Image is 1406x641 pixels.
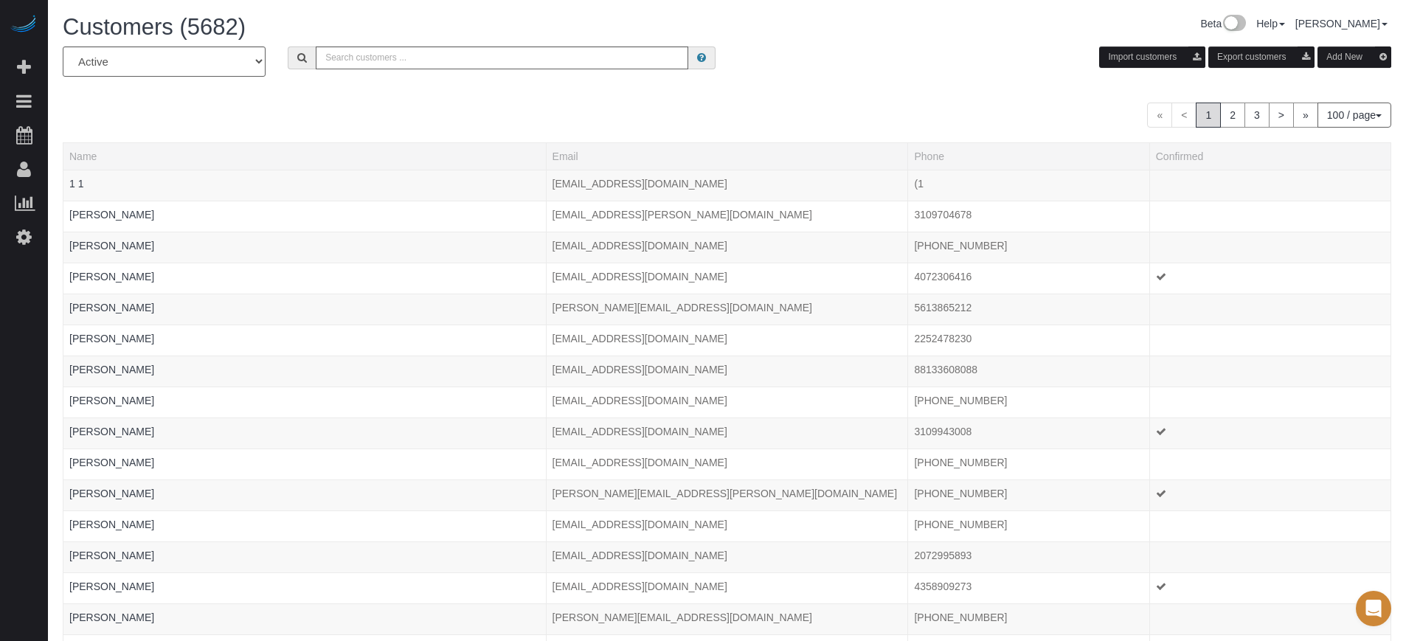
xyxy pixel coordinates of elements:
[1149,294,1391,325] td: Confirmed
[908,263,1149,294] td: Phone
[69,625,540,628] div: Tags
[546,232,908,263] td: Email
[69,550,154,561] a: [PERSON_NAME]
[1256,18,1285,30] a: Help
[63,294,547,325] td: Name
[1147,103,1172,128] span: «
[1149,232,1391,263] td: Confirmed
[546,325,908,356] td: Email
[69,364,154,375] a: [PERSON_NAME]
[9,15,38,35] a: Automaid Logo
[1149,448,1391,479] td: Confirmed
[908,170,1149,201] td: Phone
[63,603,547,634] td: Name
[1200,18,1246,30] a: Beta
[1149,479,1391,510] td: Confirmed
[546,294,908,325] td: Email
[69,253,540,257] div: Tags
[63,201,547,232] td: Name
[908,232,1149,263] td: Phone
[1317,103,1391,128] button: 100 / page
[1149,572,1391,603] td: Confirmed
[63,263,547,294] td: Name
[1269,103,1294,128] a: >
[546,356,908,387] td: Email
[1149,510,1391,541] td: Confirmed
[908,142,1149,170] th: Phone
[1208,46,1315,68] button: Export customers
[69,563,540,566] div: Tags
[69,439,540,443] div: Tags
[1149,325,1391,356] td: Confirmed
[1293,103,1318,128] a: »
[69,426,154,437] a: [PERSON_NAME]
[69,191,540,195] div: Tags
[1244,103,1270,128] a: 3
[69,581,154,592] a: [PERSON_NAME]
[69,346,540,350] div: Tags
[546,142,908,170] th: Email
[908,510,1149,541] td: Phone
[63,572,547,603] td: Name
[69,470,540,474] div: Tags
[546,603,908,634] td: Email
[1196,103,1221,128] span: 1
[63,510,547,541] td: Name
[1149,356,1391,387] td: Confirmed
[1295,18,1388,30] a: [PERSON_NAME]
[546,201,908,232] td: Email
[1149,170,1391,201] td: Confirmed
[69,611,154,623] a: [PERSON_NAME]
[63,479,547,510] td: Name
[908,201,1149,232] td: Phone
[69,333,154,344] a: [PERSON_NAME]
[69,315,540,319] div: Tags
[69,395,154,406] a: [PERSON_NAME]
[1149,541,1391,572] td: Confirmed
[69,178,83,190] a: 1 1
[546,572,908,603] td: Email
[69,240,154,252] a: [PERSON_NAME]
[1147,103,1391,128] nav: Pagination navigation
[69,377,540,381] div: Tags
[1149,603,1391,634] td: Confirmed
[908,387,1149,417] td: Phone
[63,232,547,263] td: Name
[63,417,547,448] td: Name
[63,142,547,170] th: Name
[63,448,547,479] td: Name
[1149,201,1391,232] td: Confirmed
[1149,142,1391,170] th: Confirmed
[1149,417,1391,448] td: Confirmed
[63,541,547,572] td: Name
[1099,46,1205,68] button: Import customers
[908,448,1149,479] td: Phone
[908,479,1149,510] td: Phone
[63,170,547,201] td: Name
[69,519,154,530] a: [PERSON_NAME]
[69,222,540,226] div: Tags
[908,417,1149,448] td: Phone
[69,488,154,499] a: [PERSON_NAME]
[69,457,154,468] a: [PERSON_NAME]
[546,387,908,417] td: Email
[69,302,154,313] a: [PERSON_NAME]
[69,271,154,283] a: [PERSON_NAME]
[908,356,1149,387] td: Phone
[546,170,908,201] td: Email
[69,408,540,412] div: Tags
[1317,46,1391,68] button: Add New
[1171,103,1197,128] span: <
[1222,15,1246,34] img: New interface
[546,479,908,510] td: Email
[1220,103,1245,128] a: 2
[63,14,246,40] span: Customers (5682)
[908,603,1149,634] td: Phone
[908,294,1149,325] td: Phone
[316,46,688,69] input: Search customers ...
[63,387,547,417] td: Name
[1356,591,1391,626] div: Open Intercom Messenger
[908,572,1149,603] td: Phone
[546,541,908,572] td: Email
[546,510,908,541] td: Email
